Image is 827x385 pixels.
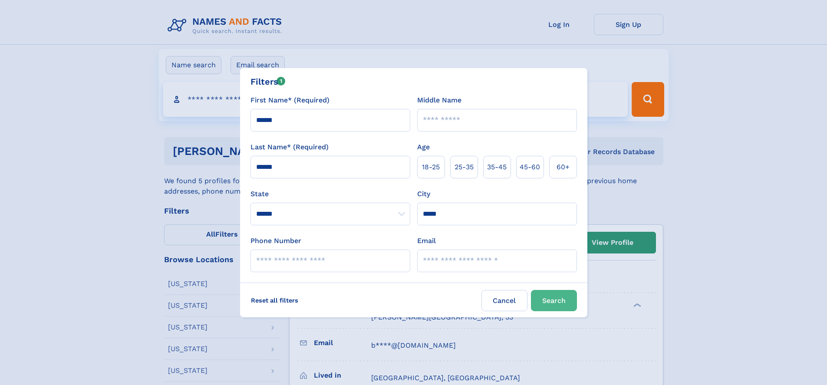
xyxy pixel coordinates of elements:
[481,290,527,311] label: Cancel
[417,142,430,152] label: Age
[250,75,286,88] div: Filters
[417,189,430,199] label: City
[250,95,329,105] label: First Name* (Required)
[245,290,304,311] label: Reset all filters
[531,290,577,311] button: Search
[487,162,507,172] span: 35‑45
[455,162,474,172] span: 25‑35
[250,189,410,199] label: State
[250,236,301,246] label: Phone Number
[422,162,440,172] span: 18‑25
[557,162,570,172] span: 60+
[520,162,540,172] span: 45‑60
[417,236,436,246] label: Email
[417,95,461,105] label: Middle Name
[250,142,329,152] label: Last Name* (Required)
